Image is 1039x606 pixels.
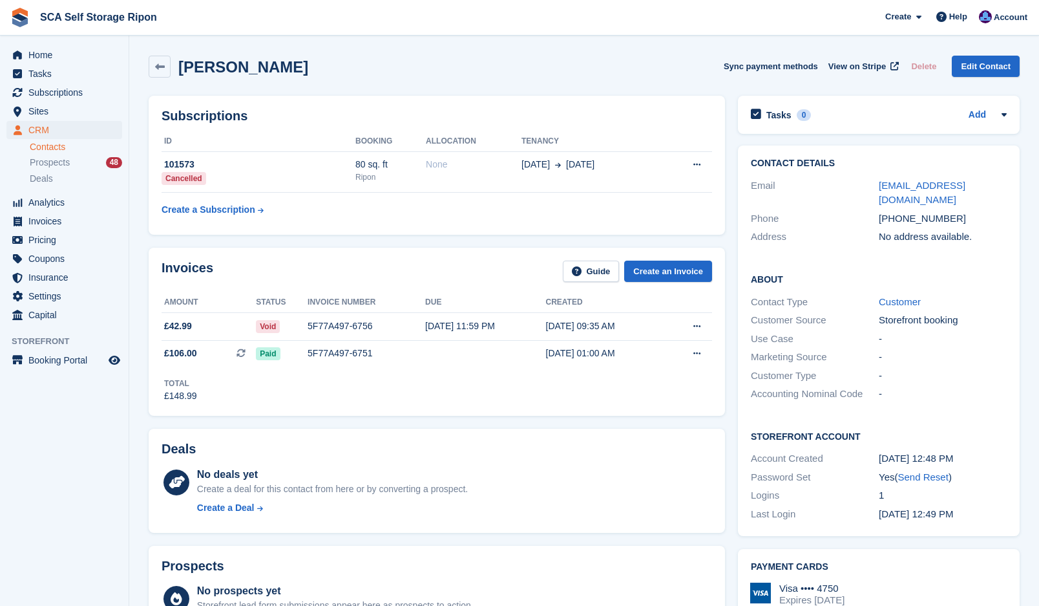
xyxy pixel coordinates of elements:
div: Last Login [751,507,879,522]
div: Yes [879,470,1007,485]
div: Expires [DATE] [779,594,845,606]
a: Customer [879,296,921,307]
div: Customer Type [751,369,879,384]
span: Storefront [12,335,129,348]
span: [DATE] [566,158,594,171]
div: Email [751,179,879,208]
span: Invoices [28,212,106,230]
a: menu [6,231,122,249]
a: menu [6,65,122,83]
a: menu [6,121,122,139]
a: menu [6,83,122,102]
span: Settings [28,287,106,305]
div: - [879,350,1007,365]
span: Pricing [28,231,106,249]
a: menu [6,306,122,324]
span: Coupons [28,250,106,268]
button: Delete [906,56,941,77]
div: Accounting Nominal Code [751,387,879,402]
button: Sync payment methods [724,56,818,77]
div: Contact Type [751,295,879,310]
div: None [426,158,521,171]
div: No prospects yet [197,583,474,599]
h2: About [751,272,1007,285]
a: Send Reset [897,471,948,482]
div: [PHONE_NUMBER] [879,211,1007,226]
span: Account [994,11,1027,24]
span: [DATE] [521,158,550,171]
span: Booking Portal [28,351,106,369]
th: ID [162,131,355,152]
a: Contacts [30,141,122,153]
h2: [PERSON_NAME] [178,58,308,76]
h2: Storefront Account [751,429,1007,442]
a: Preview store [107,352,122,368]
div: Marketing Source [751,350,879,365]
div: No deals yet [197,467,468,482]
a: menu [6,268,122,287]
a: menu [6,250,122,268]
th: Booking [355,131,426,152]
a: SCA Self Storage Ripon [35,6,162,28]
a: View on Stripe [823,56,901,77]
span: Prospects [30,157,70,169]
div: Use Case [751,332,879,347]
div: 5F77A497-6756 [308,319,425,333]
span: £42.99 [164,319,192,333]
h2: Prospects [162,559,224,574]
h2: Payment cards [751,562,1007,572]
th: Invoice number [308,292,425,313]
div: No address available. [879,230,1007,244]
span: £106.00 [164,347,197,360]
a: Create a Deal [197,501,468,515]
span: Tasks [28,65,106,83]
div: Total [164,378,197,389]
div: Account Created [751,451,879,466]
a: menu [6,287,122,305]
h2: Invoices [162,261,213,282]
div: Logins [751,488,879,503]
div: Visa •••• 4750 [779,583,845,594]
h2: Tasks [766,109,792,121]
div: 80 sq. ft [355,158,426,171]
h2: Deals [162,442,196,457]
a: menu [6,212,122,230]
span: Paid [256,347,280,360]
div: Ripon [355,171,426,183]
a: Add [969,108,986,123]
span: Insurance [28,268,106,287]
th: Status [256,292,308,313]
a: Create an Invoice [624,261,712,282]
span: Subscriptions [28,83,106,102]
img: Visa Logo [750,583,771,603]
div: - [879,387,1007,402]
div: - [879,369,1007,384]
time: 2025-08-14 11:49:55 UTC [879,508,954,519]
div: 5F77A497-6751 [308,347,425,360]
div: [DATE] 09:35 AM [546,319,666,333]
div: Create a Deal [197,501,255,515]
th: Amount [162,292,256,313]
div: Address [751,230,879,244]
div: 48 [106,157,122,168]
div: Storefront booking [879,313,1007,328]
div: Create a Subscription [162,203,255,217]
div: £148.99 [164,389,197,403]
a: menu [6,351,122,369]
span: Home [28,46,106,64]
span: Create [885,10,911,23]
div: - [879,332,1007,347]
img: stora-icon-8386f47178a22dfd0bd8f6a31ec36ba5ce8667c1dd55bd0f319d3a0aa187defe.svg [10,8,30,27]
span: Analytics [28,193,106,211]
a: menu [6,46,122,64]
span: CRM [28,121,106,139]
div: Create a deal for this contact from here or by converting a prospect. [197,482,468,496]
div: 101573 [162,158,355,171]
div: Phone [751,211,879,226]
h2: Contact Details [751,158,1007,169]
span: View on Stripe [828,60,886,73]
img: Sarah Race [979,10,992,23]
span: Capital [28,306,106,324]
a: Edit Contact [952,56,1020,77]
th: Due [425,292,545,313]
